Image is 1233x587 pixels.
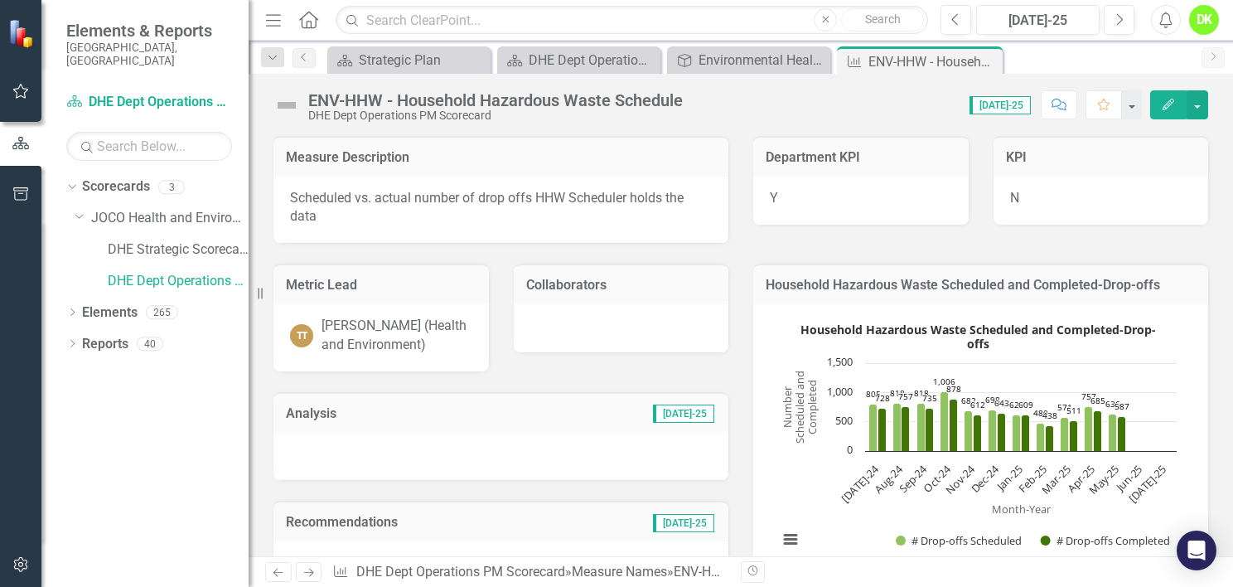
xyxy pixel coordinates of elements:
[137,337,163,351] div: 40
[946,383,961,395] text: 878
[942,461,978,497] text: Nov-24
[902,406,910,451] path: Aug-24, 757. # Drop-offs Completed.
[989,410,997,451] path: Dec-24, 698. # Drop-offs Scheduled.
[1042,410,1057,421] text: 438
[869,363,1166,452] g: # Drop-offs Scheduled, bar series 1 of 2 with 13 bars.
[1081,391,1096,402] text: 757
[286,150,716,165] h3: Measure Description
[1094,410,1102,451] path: Apr-25, 685. # Drop-offs Completed.
[1177,531,1216,570] div: Open Intercom Messenger
[917,403,926,451] path: Sep-24, 818. # Drop-offs Scheduled.
[970,399,985,410] text: 612
[1125,462,1169,506] text: [DATE]-25
[893,403,902,451] path: Aug-24, 818. # Drop-offs Scheduled.
[290,324,313,347] div: TT
[308,109,683,122] div: DHE Dept Operations PM Scorecard
[671,50,826,70] a: Environmental Health - A safe and sustainable environment contributes to a high quality of life. ...
[998,413,1006,451] path: Dec-24, 643. # Drop-offs Completed.
[1112,462,1145,495] text: Jun-25
[1109,414,1117,451] path: May-25, 636. # Drop-offs Scheduled.
[770,190,778,206] span: Y
[974,415,982,451] path: Nov-24, 612. # Drop-offs Completed.
[993,462,1026,495] text: Jan-25
[770,317,1192,565] div: Household Hazardous Waste Scheduled and Completed-Drop-offs. Highcharts interactive chart.
[286,278,476,293] h3: Metric Lead
[356,564,565,580] a: DHE Dept Operations PM Scorecard
[965,410,973,451] path: Nov-24, 682. # Drop-offs Scheduled.
[8,19,37,48] img: ClearPoint Strategy
[1033,407,1048,419] text: 480
[992,502,1052,517] text: Month-Year
[1018,399,1033,410] text: 609
[766,278,1196,293] h3: Household Hazardous Waste Scheduled and Completed-Drop-offs
[82,335,128,354] a: Reports
[950,399,958,451] path: Oct-24, 878. # Drop-offs Completed.
[1010,190,1019,206] span: N
[308,91,683,109] div: ENV-HHW - Household Hazardous Waste Schedule
[66,21,232,41] span: Elements & Reports
[286,406,477,421] h3: Analysis
[985,394,1000,405] text: 698
[921,461,955,495] text: Oct-24
[890,387,905,399] text: 818
[1064,462,1097,495] text: Apr-25
[898,391,913,402] text: 757
[653,514,714,532] span: [DATE]-25
[273,92,300,119] img: Not Defined
[332,563,728,582] div: » »
[108,272,249,291] a: DHE Dept Operations PM Scorecard
[770,317,1185,565] svg: Interactive chart
[1066,405,1081,416] text: 511
[290,190,684,225] span: Scheduled vs. actual number of drop offs HHW Scheduler holds the data
[968,461,1003,496] text: Dec-24
[933,376,955,387] text: 1,006
[1105,398,1120,410] text: 636
[994,397,1009,409] text: 643
[1086,462,1121,497] text: May-25
[286,515,561,530] h3: Recommendations
[1085,406,1093,451] path: Apr-25, 757. # Drop-offs Scheduled.
[1046,425,1054,451] path: Feb-25, 438. # Drop-offs Completed.
[841,8,924,32] button: Search
[926,408,934,451] path: Sep-24, 735. # Drop-offs Completed.
[1189,5,1219,35] button: DK
[336,6,928,35] input: Search ClearPoint...
[1041,533,1170,548] button: Show # Drop-offs Completed
[896,461,931,496] text: Sep-24
[66,41,232,68] small: [GEOGRAPHIC_DATA], [GEOGRAPHIC_DATA]
[940,391,949,451] path: Oct-24, 1,006. # Drop-offs Scheduled.
[914,387,929,399] text: 818
[766,150,956,165] h3: Department KPI
[1013,415,1021,451] path: Jan-25, 622. # Drop-offs Scheduled.
[699,50,826,70] div: Environmental Health - A safe and sustainable environment contributes to a high quality of life. ...
[780,371,820,444] text: Number Scheduled and Completed
[82,303,138,323] a: Elements
[827,354,853,369] text: 1,500
[961,395,976,406] text: 682
[91,209,249,228] a: JOCO Health and Environment
[158,180,185,194] div: 3
[976,5,1100,35] button: [DATE]-25
[847,442,853,457] text: 0
[779,528,802,551] button: View chart menu, Household Hazardous Waste Scheduled and Completed-Drop-offs
[838,461,882,506] text: [DATE]-24
[1115,400,1129,412] text: 587
[653,405,714,423] span: [DATE]-25
[869,404,878,451] path: Jul-24, 805. # Drop-offs Scheduled.
[82,177,150,196] a: Scorecards
[871,461,906,496] text: Aug-24
[827,384,853,399] text: 1,000
[66,132,232,161] input: Search Below...
[969,96,1031,114] span: [DATE]-25
[1118,416,1126,451] path: May-25, 587. # Drop-offs Completed.
[1057,401,1072,413] text: 571
[835,413,853,428] text: 500
[1061,417,1069,451] path: Mar-25, 571. # Drop-offs Scheduled.
[866,388,881,400] text: 805
[982,11,1094,31] div: [DATE]-25
[322,317,472,355] div: [PERSON_NAME] (Health and Environment)
[1070,420,1078,451] path: Mar-25, 511. # Drop-offs Completed.
[674,564,969,580] div: ENV-HHW - Household Hazardous Waste Schedule
[331,50,486,70] a: Strategic Plan
[922,392,937,404] text: 735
